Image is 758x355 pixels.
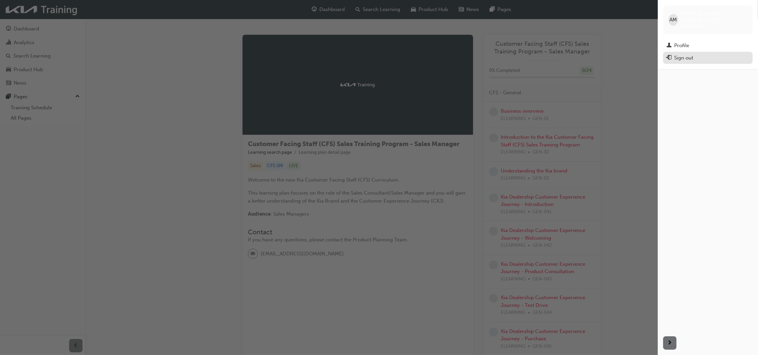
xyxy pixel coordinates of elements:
a: Profile [663,39,753,52]
span: AM [669,16,677,24]
span: [PERSON_NAME] [PERSON_NAME] [681,11,747,23]
span: exit-icon [666,55,671,61]
span: next-icon [667,339,672,347]
span: kau82454e5 [681,23,707,29]
button: Sign out [663,52,753,64]
span: man-icon [666,43,671,49]
div: Sign out [674,54,693,62]
div: Profile [674,42,689,49]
